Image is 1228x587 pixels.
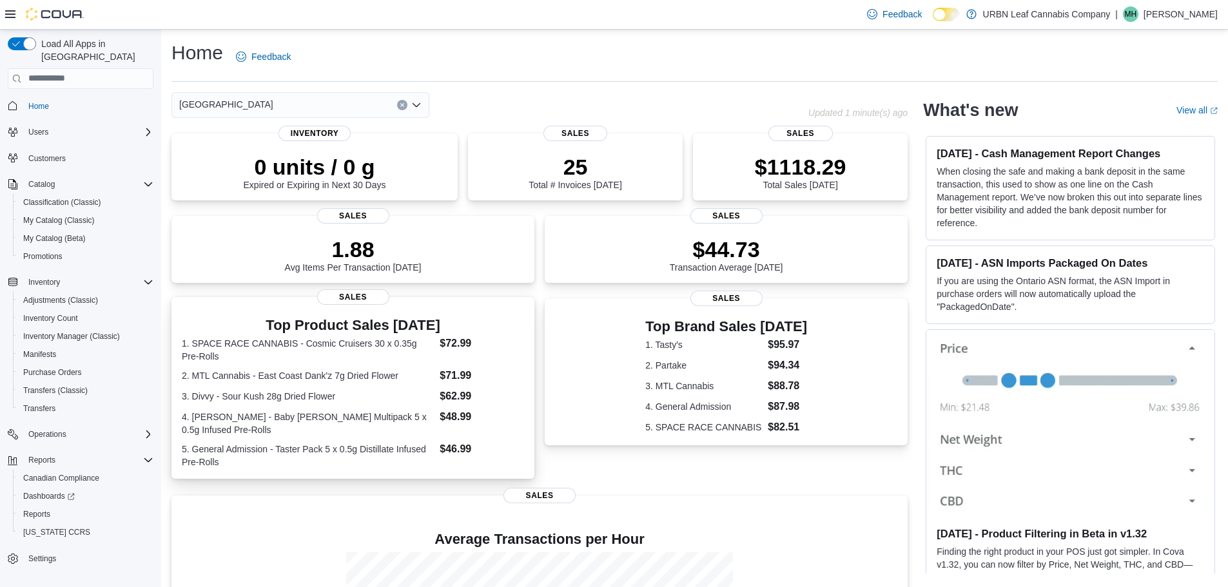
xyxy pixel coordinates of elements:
[768,378,807,394] dd: $88.78
[543,126,608,141] span: Sales
[23,295,98,305] span: Adjustments (Classic)
[411,100,422,110] button: Open list of options
[244,154,386,180] p: 0 units / 0 g
[18,524,95,540] a: [US_STATE] CCRS
[13,505,159,523] button: Reports
[3,123,159,141] button: Users
[23,150,153,166] span: Customers
[23,427,153,442] span: Operations
[182,369,434,382] dt: 2. MTL Cannabis - East Coast Dank'z 7g Dried Flower
[3,97,159,115] button: Home
[182,410,434,436] dt: 4. [PERSON_NAME] - Baby [PERSON_NAME] Multipack 5 x 0.5g Infused Pre-Rolls
[28,277,60,287] span: Inventory
[1144,6,1218,22] p: [PERSON_NAME]
[18,470,104,486] a: Canadian Compliance
[23,233,86,244] span: My Catalog (Beta)
[317,289,389,305] span: Sales
[13,193,159,211] button: Classification (Classic)
[23,491,75,501] span: Dashboards
[18,506,55,522] a: Reports
[13,381,159,399] button: Transfers (Classic)
[23,177,153,192] span: Catalog
[36,37,153,63] span: Load All Apps in [GEOGRAPHIC_DATA]
[862,1,927,27] a: Feedback
[18,524,153,540] span: Washington CCRS
[529,154,621,180] p: 25
[18,383,93,398] a: Transfers (Classic)
[13,229,159,247] button: My Catalog (Beta)
[645,359,763,372] dt: 2. Partake
[529,154,621,190] div: Total # Invoices [DATE]
[23,349,56,360] span: Manifests
[808,108,908,118] p: Updated 1 minute(s) ago
[23,151,71,166] a: Customers
[1123,6,1138,22] div: Megan Hude
[937,256,1204,269] h3: [DATE] - ASN Imports Packaged On Dates
[768,399,807,414] dd: $87.98
[23,274,65,290] button: Inventory
[503,488,576,503] span: Sales
[23,331,120,342] span: Inventory Manager (Classic)
[182,390,434,403] dt: 3. Divvy - Sour Kush 28g Dried Flower
[440,336,524,351] dd: $72.99
[937,165,1204,229] p: When closing the safe and making a bank deposit in the same transaction, this used to show as one...
[23,509,50,519] span: Reports
[18,249,68,264] a: Promotions
[18,488,153,504] span: Dashboards
[440,441,524,457] dd: $46.99
[13,211,159,229] button: My Catalog (Classic)
[13,309,159,327] button: Inventory Count
[755,154,846,180] p: $1118.29
[23,527,90,537] span: [US_STATE] CCRS
[768,337,807,352] dd: $95.97
[983,6,1111,22] p: URBN Leaf Cannabis Company
[285,236,422,262] p: 1.88
[18,329,153,344] span: Inventory Manager (Classic)
[18,488,80,504] a: Dashboards
[690,208,763,224] span: Sales
[18,249,153,264] span: Promotions
[278,126,351,141] span: Inventory
[182,443,434,468] dt: 5. General Admission - Taster Pack 5 x 0.5g Distillate Infused Pre-Rolls
[933,8,960,21] input: Dark Mode
[13,469,159,487] button: Canadian Compliance
[3,273,159,291] button: Inventory
[23,427,72,442] button: Operations
[440,409,524,425] dd: $48.99
[3,425,159,443] button: Operations
[882,8,922,21] span: Feedback
[18,383,153,398] span: Transfers (Classic)
[18,293,103,308] a: Adjustments (Classic)
[23,550,153,566] span: Settings
[28,101,49,111] span: Home
[182,318,524,333] h3: Top Product Sales [DATE]
[13,399,159,418] button: Transfers
[23,124,153,140] span: Users
[18,213,100,228] a: My Catalog (Classic)
[28,127,48,137] span: Users
[645,380,763,392] dt: 3. MTL Cannabis
[26,8,84,21] img: Cova
[13,363,159,381] button: Purchase Orders
[18,365,87,380] a: Purchase Orders
[285,236,422,273] div: Avg Items Per Transaction [DATE]
[645,400,763,413] dt: 4. General Admission
[23,215,95,226] span: My Catalog (Classic)
[171,40,223,66] h1: Home
[18,401,61,416] a: Transfers
[1210,107,1218,115] svg: External link
[28,455,55,465] span: Reports
[251,50,291,63] span: Feedback
[244,154,386,190] div: Expired or Expiring in Next 30 Days
[23,124,54,140] button: Users
[755,154,846,190] div: Total Sales [DATE]
[18,231,91,246] a: My Catalog (Beta)
[317,208,389,224] span: Sales
[28,153,66,164] span: Customers
[3,549,159,568] button: Settings
[1176,105,1218,115] a: View allExternal link
[23,551,61,566] a: Settings
[440,389,524,404] dd: $62.99
[1115,6,1118,22] p: |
